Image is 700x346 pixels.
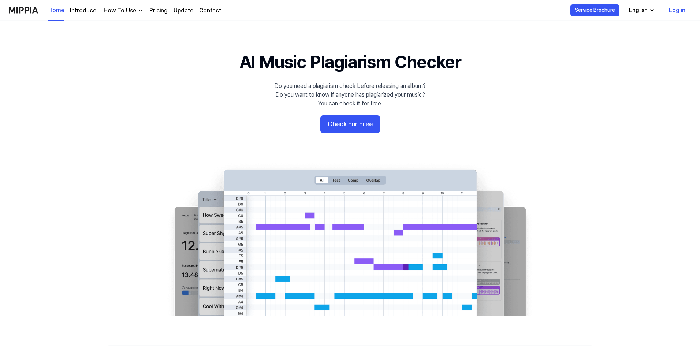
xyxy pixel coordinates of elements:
[570,4,619,16] button: Service Brochure
[102,6,138,15] div: How To Use
[160,162,540,316] img: main Image
[623,3,659,18] button: English
[274,82,426,108] div: Do you need a plagiarism check before releasing an album? Do you want to know if anyone has plagi...
[320,115,380,133] button: Check For Free
[70,6,96,15] a: Introduce
[628,6,649,15] div: English
[48,0,64,21] a: Home
[199,6,221,15] a: Contact
[174,6,193,15] a: Update
[239,50,461,74] h1: AI Music Plagiarism Checker
[102,6,144,15] button: How To Use
[149,6,168,15] a: Pricing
